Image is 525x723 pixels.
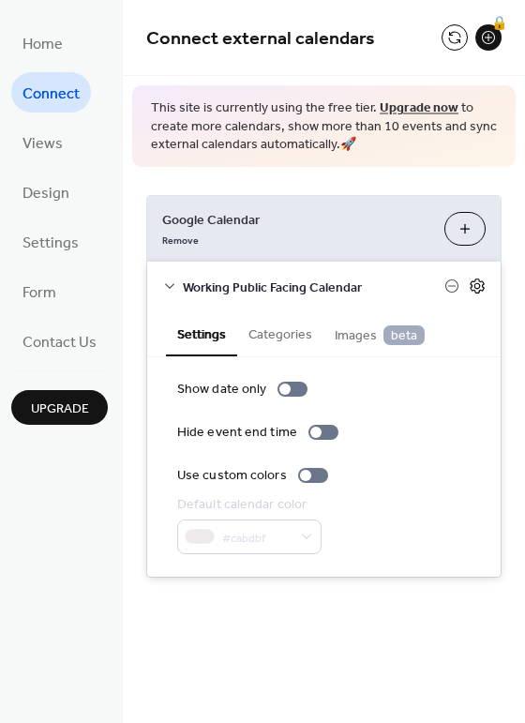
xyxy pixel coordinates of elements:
button: Upgrade [11,390,108,425]
a: Views [11,122,74,162]
a: Upgrade now [380,96,458,121]
span: Home [22,30,63,59]
span: Settings [22,229,79,258]
span: Connect [22,80,80,109]
div: Use custom colors [177,466,287,486]
a: Settings [11,221,90,262]
span: Google Calendar [162,210,429,230]
div: Hide event end time [177,423,297,443]
div: Default calendar color [177,495,318,515]
button: Settings [166,311,237,356]
a: Contact Us [11,321,108,361]
div: Show date only [177,380,266,399]
span: beta [383,325,425,345]
span: Images [335,325,425,346]
span: Working Public Facing Calendar [183,278,444,297]
span: Design [22,179,69,208]
span: Views [22,129,63,158]
a: Home [11,23,74,63]
a: Connect [11,72,91,113]
span: Connect external calendars [146,21,375,57]
span: Form [22,279,56,308]
span: Upgrade [31,399,89,419]
button: Categories [237,311,323,354]
a: Design [11,172,81,212]
span: Remove [162,233,199,247]
a: Form [11,271,67,311]
button: Images beta [323,311,436,355]
span: Contact Us [22,328,97,357]
span: This site is currently using the free tier. to create more calendars, show more than 10 events an... [151,99,497,155]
